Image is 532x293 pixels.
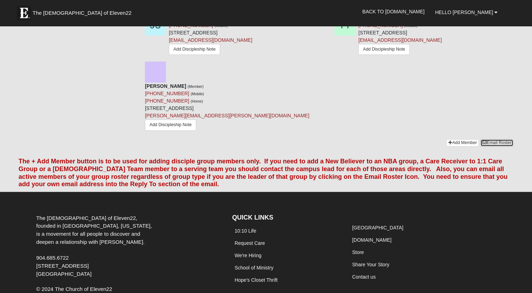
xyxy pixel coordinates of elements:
[358,22,403,28] a: [PHONE_NUMBER]
[17,6,31,20] img: Eleven22 logo
[145,91,189,96] a: [PHONE_NUMBER]
[358,44,410,55] a: Add Discipleship Note
[352,249,364,255] a: Store
[352,225,403,230] a: [GEOGRAPHIC_DATA]
[13,2,154,20] a: The [DEMOGRAPHIC_DATA] of Eleven22
[145,113,309,118] a: [PERSON_NAME][EMAIL_ADDRESS][PERSON_NAME][DOMAIN_NAME]
[19,158,508,188] font: The + Add Member button is to be used for adding disciple group members only. If you need to add ...
[191,99,203,103] small: (Home)
[232,214,339,222] h4: QUICK LINKS
[33,9,132,17] span: The [DEMOGRAPHIC_DATA] of Eleven22
[404,24,417,28] small: (Mobile)
[352,262,389,267] a: Share Your Story
[145,119,196,130] a: Add Discipleship Note
[357,3,430,20] a: Back to [DOMAIN_NAME]
[235,240,265,246] a: Request Care
[358,37,442,43] a: [EMAIL_ADDRESS][DOMAIN_NAME]
[36,271,91,277] span: [GEOGRAPHIC_DATA]
[145,83,186,89] strong: [PERSON_NAME]
[169,44,220,55] a: Add Discipleship Note
[145,98,189,104] a: [PHONE_NUMBER]
[435,9,493,15] span: Hello [PERSON_NAME]
[191,92,204,96] small: (Mobile)
[169,37,252,43] a: [EMAIL_ADDRESS][DOMAIN_NAME]
[235,253,261,258] a: We're Hiring
[169,14,252,57] div: [STREET_ADDRESS]
[214,24,228,28] small: (Mobile)
[352,274,376,280] a: Contact us
[145,83,309,134] div: [STREET_ADDRESS]
[430,4,503,21] a: Hello [PERSON_NAME]
[235,277,277,283] a: Hope's Closet Thrift
[235,228,256,234] a: 10:10 Life
[358,14,442,57] div: [STREET_ADDRESS]
[169,22,213,28] a: [PHONE_NUMBER]
[480,139,513,146] a: Email Roster
[352,237,391,243] a: [DOMAIN_NAME]
[31,214,161,278] div: The [DEMOGRAPHIC_DATA] of Eleven22, founded in [GEOGRAPHIC_DATA], [US_STATE], is a movement for a...
[188,84,204,89] small: (Member)
[446,139,479,146] a: Add Member
[235,265,273,271] a: School of Ministry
